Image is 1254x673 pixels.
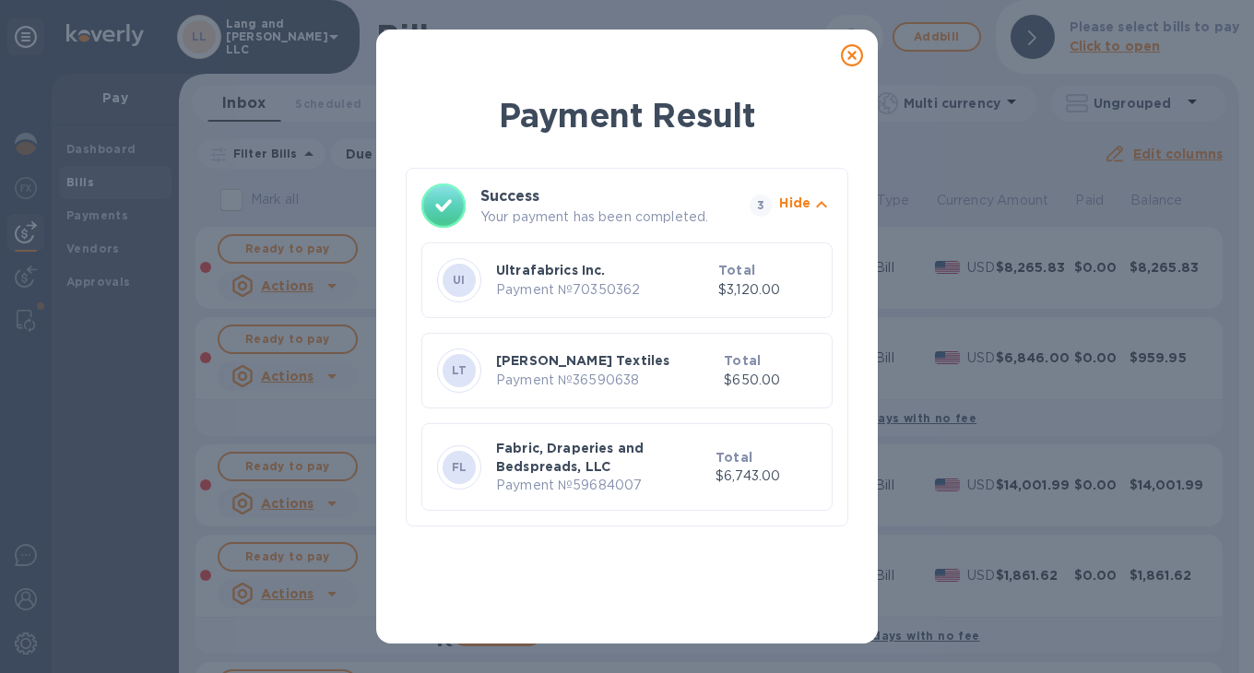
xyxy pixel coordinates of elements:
p: Your payment has been completed. [480,207,742,227]
h3: Success [480,185,716,207]
p: Payment № 59684007 [496,476,708,495]
b: Total [724,353,761,368]
b: Total [716,450,752,465]
b: FL [452,460,467,474]
p: $6,743.00 [716,466,817,486]
p: Hide [779,194,810,212]
b: UI [453,273,466,287]
p: Payment № 70350362 [496,280,711,300]
p: [PERSON_NAME] Textiles [496,351,716,370]
p: Ultrafabrics Inc. [496,261,711,279]
p: Fabric, Draperies and Bedspreads, LLC [496,439,708,476]
b: Total [718,263,755,277]
span: 3 [750,195,772,217]
p: $650.00 [724,371,817,390]
p: $3,120.00 [718,280,817,300]
p: Payment № 36590638 [496,371,716,390]
h1: Payment Result [406,92,848,138]
button: Hide [779,194,833,218]
b: LT [452,363,467,377]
